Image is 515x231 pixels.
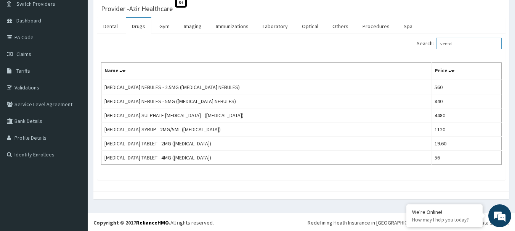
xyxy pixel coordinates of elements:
a: Immunizations [210,18,255,34]
textarea: Type your message and hit 'Enter' [4,152,145,178]
a: Optical [296,18,324,34]
div: We're Online! [412,209,477,215]
td: [MEDICAL_DATA] NEBULES - 2.5MG ([MEDICAL_DATA] NEBULES) [101,80,432,94]
td: 1120 [432,123,502,137]
span: Claims [16,51,31,57]
div: Minimize live chat window [125,4,143,22]
a: RelianceHMO [136,219,169,226]
a: Others [326,18,355,34]
td: 56 [432,151,502,165]
strong: Copyright © 2017 . [93,219,170,226]
span: We're online! [44,68,105,145]
td: [MEDICAL_DATA] SULPHATE [MEDICAL_DATA] - ([MEDICAL_DATA]) [101,108,432,123]
span: Tariffs [16,67,30,74]
td: 4480 [432,108,502,123]
td: [MEDICAL_DATA] TABLET - 2MG ([MEDICAL_DATA]) [101,137,432,151]
a: Gym [153,18,176,34]
a: Procedures [356,18,396,34]
div: Redefining Heath Insurance in [GEOGRAPHIC_DATA] using Telemedicine and Data Science! [308,219,509,226]
p: How may I help you today? [412,217,477,223]
a: Spa [398,18,419,34]
td: [MEDICAL_DATA] NEBULES - 5MG ([MEDICAL_DATA] NEBULES) [101,94,432,108]
label: Search: [417,38,502,49]
div: Chat with us now [40,43,128,53]
td: [MEDICAL_DATA] TABLET - 4MG ([MEDICAL_DATA]) [101,151,432,165]
span: Switch Providers [16,0,55,7]
th: Name [101,63,432,80]
td: 560 [432,80,502,94]
a: Imaging [178,18,208,34]
td: 840 [432,94,502,108]
td: [MEDICAL_DATA] SYRUP - 2MG/5ML ([MEDICAL_DATA]) [101,123,432,137]
a: Dental [97,18,124,34]
th: Price [432,63,502,80]
span: Dashboard [16,17,41,24]
h3: Provider - Azir Healthcare [101,5,173,12]
a: Laboratory [257,18,294,34]
td: 19.60 [432,137,502,151]
img: d_794563401_company_1708531726252_794563401 [14,38,31,57]
a: Drugs [126,18,151,34]
input: Search: [436,38,502,49]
